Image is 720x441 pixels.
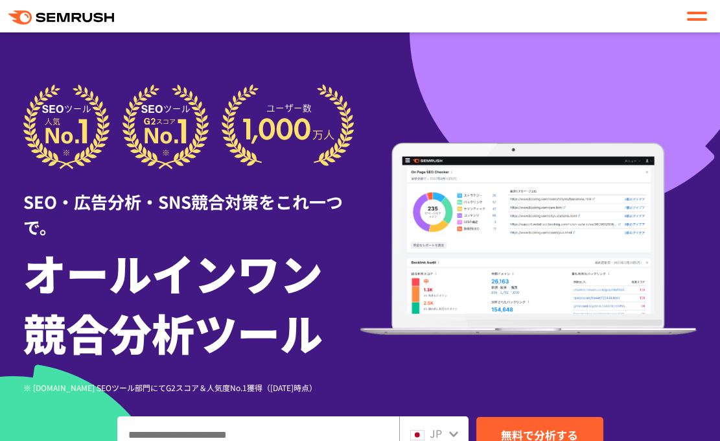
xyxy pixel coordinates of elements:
div: ※ [DOMAIN_NAME] SEOツール部門にてG2スコア＆人気度No.1獲得（[DATE]時点） [23,381,360,394]
h1: オールインワン 競合分析ツール [23,243,360,362]
div: SEO・広告分析・SNS競合対策をこれ一つで。 [23,169,360,239]
span: JP [430,425,442,441]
